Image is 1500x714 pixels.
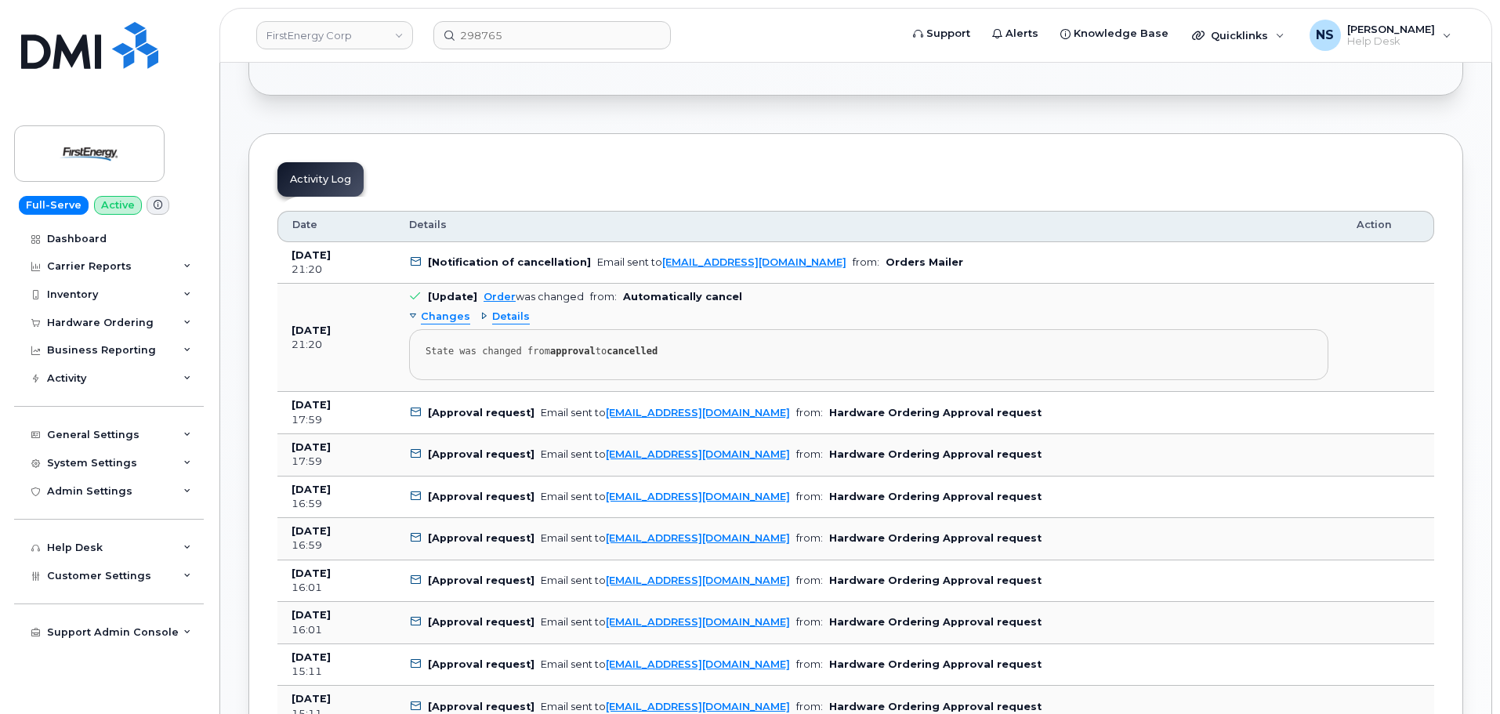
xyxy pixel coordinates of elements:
span: from: [796,407,823,419]
span: Alerts [1005,26,1038,42]
b: Hardware Ordering Approval request [829,448,1042,460]
span: Knowledge Base [1074,26,1168,42]
b: [DATE] [292,249,331,261]
b: [Approval request] [428,616,534,628]
div: Email sent to [541,616,790,628]
b: [Update] [428,291,477,303]
div: was changed [484,291,584,303]
b: [Approval request] [428,491,534,502]
strong: approval [550,346,596,357]
div: State was changed from to [426,346,1312,357]
b: Hardware Ordering Approval request [829,491,1042,502]
b: Hardware Ordering Approval request [829,658,1042,670]
b: Hardware Ordering Approval request [829,574,1042,586]
b: [DATE] [292,651,331,663]
b: Automatically cancel [623,291,742,303]
b: Orders Mailer [886,256,963,268]
b: [DATE] [292,609,331,621]
div: 16:01 [292,581,381,595]
b: [Approval request] [428,448,534,460]
span: from: [853,256,879,268]
iframe: Messenger Launcher [1432,646,1488,702]
span: Date [292,218,317,232]
a: Knowledge Base [1049,18,1179,49]
a: [EMAIL_ADDRESS][DOMAIN_NAME] [606,407,790,419]
div: Email sent to [541,532,790,544]
strong: cancelled [607,346,658,357]
div: 15:11 [292,665,381,679]
b: [Approval request] [428,701,534,712]
span: from: [796,658,823,670]
a: Alerts [981,18,1049,49]
a: FirstEnergy Corp [256,21,413,49]
b: [DATE] [292,399,331,411]
b: [Notification of cancellation] [428,256,591,268]
div: 16:59 [292,497,381,511]
a: [EMAIL_ADDRESS][DOMAIN_NAME] [662,256,846,268]
th: Action [1342,211,1434,242]
div: 17:59 [292,455,381,469]
b: [DATE] [292,567,331,579]
a: [EMAIL_ADDRESS][DOMAIN_NAME] [606,616,790,628]
b: Hardware Ordering Approval request [829,616,1042,628]
a: [EMAIL_ADDRESS][DOMAIN_NAME] [606,448,790,460]
b: [Approval request] [428,574,534,586]
a: [EMAIL_ADDRESS][DOMAIN_NAME] [606,532,790,544]
b: [DATE] [292,525,331,537]
a: [EMAIL_ADDRESS][DOMAIN_NAME] [606,574,790,586]
span: Support [926,26,970,42]
div: 16:01 [292,623,381,637]
b: [DATE] [292,324,331,336]
span: from: [796,532,823,544]
b: [DATE] [292,693,331,705]
input: Find something... [433,21,671,49]
div: Email sent to [597,256,846,268]
a: [EMAIL_ADDRESS][DOMAIN_NAME] [606,491,790,502]
span: Help Desk [1347,35,1435,48]
div: 21:20 [292,263,381,277]
span: NS [1316,26,1334,45]
span: from: [796,448,823,460]
b: [Approval request] [428,532,534,544]
div: 21:20 [292,338,381,352]
div: Email sent to [541,658,790,670]
span: from: [796,491,823,502]
b: Hardware Ordering Approval request [829,701,1042,712]
b: Hardware Ordering Approval request [829,407,1042,419]
b: [Approval request] [428,407,534,419]
div: Email sent to [541,574,790,586]
span: [PERSON_NAME] [1347,23,1435,35]
div: 17:59 [292,413,381,427]
span: from: [796,701,823,712]
b: [DATE] [292,441,331,453]
div: Quicklinks [1181,20,1295,51]
b: [Approval request] [428,658,534,670]
span: Changes [421,310,470,324]
span: Quicklinks [1211,29,1268,42]
span: Details [409,218,447,232]
b: Hardware Ordering Approval request [829,532,1042,544]
span: Details [492,310,530,324]
div: 16:59 [292,538,381,553]
span: from: [590,291,617,303]
a: [EMAIL_ADDRESS][DOMAIN_NAME] [606,658,790,670]
a: [EMAIL_ADDRESS][DOMAIN_NAME] [606,701,790,712]
span: from: [796,574,823,586]
div: Noah Shelton [1299,20,1462,51]
b: [DATE] [292,484,331,495]
div: Email sent to [541,448,790,460]
div: Email sent to [541,701,790,712]
div: Email sent to [541,407,790,419]
span: from: [796,616,823,628]
div: Email sent to [541,491,790,502]
a: Support [902,18,981,49]
a: Order [484,291,516,303]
